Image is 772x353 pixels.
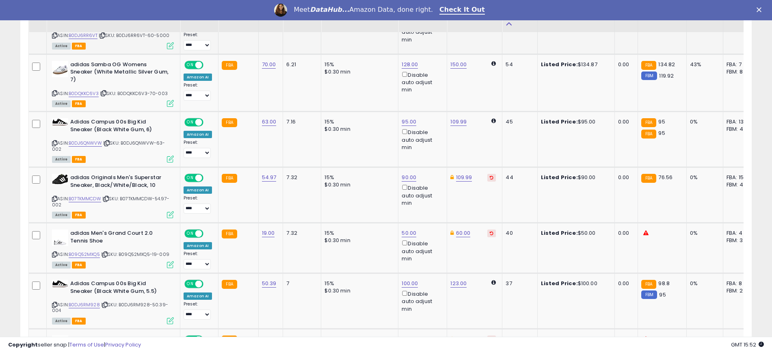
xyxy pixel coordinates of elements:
div: $90.00 [541,174,608,181]
span: | SKU: B0DJ6RR6VT-60-5000 [99,32,169,39]
small: FBA [222,230,237,238]
a: 90.00 [402,173,416,182]
div: $0.30 min [324,237,392,244]
a: 50.00 [402,229,416,237]
div: 0.00 [618,280,631,287]
div: Preset: [184,140,212,158]
div: 45 [506,118,531,126]
div: Close [757,7,765,12]
span: OFF [202,175,215,182]
a: B0DJ6RR6VT [69,32,97,39]
small: FBA [222,118,237,127]
span: FBA [72,318,86,325]
small: FBA [222,61,237,70]
a: B09Q52MXQ5 [69,251,100,258]
div: FBM: 4 [727,181,753,188]
div: 0.00 [618,61,631,68]
div: FBA: 4 [727,230,753,237]
div: 7.16 [286,118,315,126]
small: FBA [641,130,656,139]
div: 15% [324,118,392,126]
span: 98.8 [658,279,670,287]
small: FBA [641,174,656,183]
div: FBA: 15 [727,174,753,181]
div: Amazon AI [184,292,212,300]
a: 95.00 [402,118,416,126]
span: | SKU: B07TKMMCDW-54.97-002 [52,195,169,208]
a: 128.00 [402,61,418,69]
div: 0.00 [618,230,631,237]
span: All listings currently available for purchase on Amazon [52,100,71,107]
div: 37 [506,280,531,287]
div: 15% [324,174,392,181]
div: ASIN: [52,174,174,217]
div: ASIN: [52,280,174,323]
a: B07TKMMCDW [69,195,101,202]
b: adidas Originals Men's Superstar Sneaker, Black/White/Black, 10 [70,174,169,191]
div: ASIN: [52,118,174,162]
b: Listed Price: [541,279,578,287]
b: Listed Price: [541,229,578,237]
div: Meet Amazon Data, done right. [294,6,433,14]
div: 7.32 [286,174,315,181]
div: $95.00 [541,118,608,126]
b: adidas Men's Grand Court 2.0 Tennis Shoe [70,230,169,247]
div: $50.00 [541,230,608,237]
span: | SKU: B09Q52MXQ5-19-009 [101,251,169,258]
div: 0.00 [618,174,631,181]
div: 54 [506,61,531,68]
span: OFF [202,281,215,288]
div: FBM: 2 [727,287,753,295]
div: $100.00 [541,280,608,287]
div: FBM: 8 [727,68,753,76]
small: FBA [641,61,656,70]
span: OFF [202,119,215,126]
div: 7 [286,280,315,287]
i: DataHub... [310,6,349,13]
span: | SKU: B0DJ6RM928-50.39-004 [52,301,168,314]
small: FBA [641,118,656,127]
div: 0.00 [618,118,631,126]
b: Listed Price: [541,118,578,126]
div: FBA: 13 [727,118,753,126]
span: FBA [72,156,86,163]
img: 4194IGgQlNL._SL40_.jpg [52,174,68,184]
a: 50.39 [262,279,277,288]
div: 0% [690,230,717,237]
div: 40 [506,230,531,237]
div: Amazon AI [184,74,212,81]
span: FBA [72,100,86,107]
b: Listed Price: [541,61,578,68]
div: 6.21 [286,61,315,68]
div: Amazon AI [184,186,212,194]
span: 95 [658,118,665,126]
div: $134.87 [541,61,608,68]
a: 70.00 [262,61,276,69]
div: Preset: [184,195,212,214]
span: 2025-10-14 15:52 GMT [731,341,764,349]
strong: Copyright [8,341,38,349]
a: 109.99 [450,118,467,126]
span: All listings currently available for purchase on Amazon [52,43,71,50]
b: Listed Price: [541,173,578,181]
img: 31HKq++yRDL._SL40_.jpg [52,61,68,77]
a: B0DQKKC6V3 [69,90,99,97]
span: 95 [659,291,666,299]
span: OFF [202,230,215,237]
span: ON [185,230,195,237]
img: 41wSrKqKcZL._SL40_.jpg [52,280,68,288]
b: Adidas Campus 00s Big Kid Sneaker (Black White Gum, 5.5) [70,280,169,297]
img: 41wSrKqKcZL._SL40_.jpg [52,118,68,126]
a: 54.97 [262,173,277,182]
span: 119.92 [659,72,674,80]
span: ON [185,175,195,182]
a: Check It Out [439,6,485,15]
a: 60.00 [456,229,471,237]
a: 123.00 [450,279,467,288]
a: B0DJ6QNWVW [69,140,102,147]
div: Disable auto adjust min [402,128,441,151]
span: 95 [658,129,665,137]
span: 76.56 [658,173,673,181]
span: ON [185,119,195,126]
small: FBM [641,71,657,80]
